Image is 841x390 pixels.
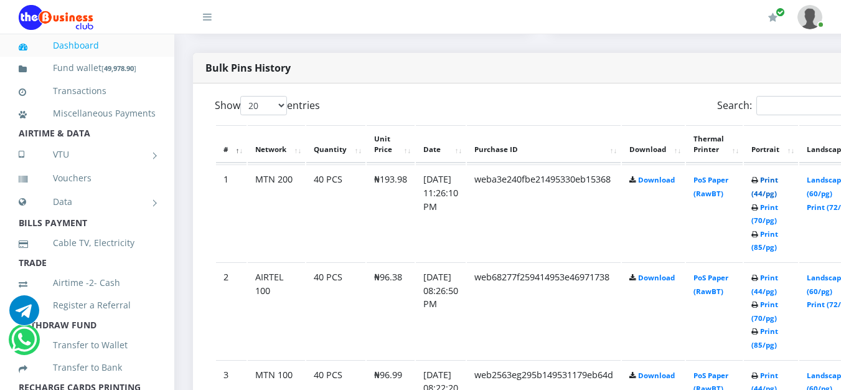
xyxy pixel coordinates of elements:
[751,326,778,350] a: Print (85/pg)
[638,371,675,380] a: Download
[638,175,675,184] a: Download
[693,273,728,296] a: PoS Paper (RawBT)
[367,262,415,359] td: ₦96.38
[19,99,156,128] a: Miscellaneous Payments
[9,305,39,325] a: Chat for support
[416,125,466,164] th: Date: activate to sort column ascending
[248,125,305,164] th: Network: activate to sort column ascending
[751,175,778,198] a: Print (44/pg)
[686,125,743,164] th: Thermal Printer: activate to sort column ascending
[19,5,93,30] img: Logo
[693,175,728,198] a: PoS Paper (RawBT)
[19,139,156,170] a: VTU
[768,12,778,22] i: Renew/Upgrade Subscription
[416,262,466,359] td: [DATE] 08:26:50 PM
[467,164,621,261] td: weba3e240fbe21495330eb15368
[101,64,136,73] small: [ ]
[751,273,778,296] a: Print (44/pg)
[19,229,156,257] a: Cable TV, Electricity
[776,7,785,17] span: Renew/Upgrade Subscription
[11,334,37,354] a: Chat for support
[751,202,778,226] a: Print (70/pg)
[216,262,247,359] td: 2
[19,31,156,60] a: Dashboard
[104,64,134,73] b: 49,978.90
[751,300,778,323] a: Print (70/pg)
[19,269,156,297] a: Airtime -2- Cash
[751,229,778,252] a: Print (85/pg)
[367,164,415,261] td: ₦193.98
[19,291,156,320] a: Register a Referral
[797,5,822,29] img: User
[744,125,798,164] th: Portrait: activate to sort column ascending
[19,353,156,382] a: Transfer to Bank
[19,331,156,359] a: Transfer to Wallet
[306,164,365,261] td: 40 PCS
[638,273,675,282] a: Download
[205,61,291,75] strong: Bulk Pins History
[19,77,156,105] a: Transactions
[240,96,287,115] select: Showentries
[416,164,466,261] td: [DATE] 11:26:10 PM
[306,125,365,164] th: Quantity: activate to sort column ascending
[19,186,156,217] a: Data
[248,164,305,261] td: MTN 200
[216,125,247,164] th: #: activate to sort column descending
[467,125,621,164] th: Purchase ID: activate to sort column ascending
[367,125,415,164] th: Unit Price: activate to sort column ascending
[19,54,156,83] a: Fund wallet[49,978.90]
[216,164,247,261] td: 1
[19,164,156,193] a: Vouchers
[467,262,621,359] td: web68277f259414953e46971738
[622,125,685,164] th: Download: activate to sort column ascending
[215,96,320,115] label: Show entries
[248,262,305,359] td: AIRTEL 100
[306,262,365,359] td: 40 PCS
